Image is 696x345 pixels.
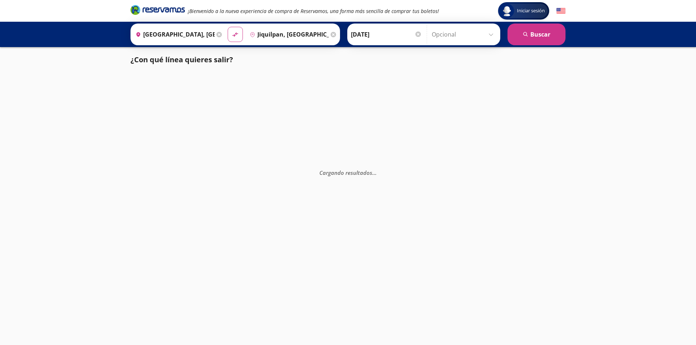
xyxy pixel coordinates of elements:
button: English [556,7,565,16]
em: ¡Bienvenido a la nueva experiencia de compra de Reservamos, una forma más sencilla de comprar tus... [188,8,439,14]
button: Buscar [507,24,565,45]
span: . [375,169,377,176]
span: . [372,169,374,176]
input: Opcional [432,25,497,43]
input: Buscar Destino [247,25,329,43]
i: Brand Logo [130,4,185,15]
span: Iniciar sesión [514,7,548,14]
input: Buscar Origen [133,25,215,43]
span: . [374,169,375,176]
p: ¿Con qué línea quieres salir? [130,54,233,65]
a: Brand Logo [130,4,185,17]
input: Elegir Fecha [351,25,422,43]
em: Cargando resultados [319,169,377,176]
